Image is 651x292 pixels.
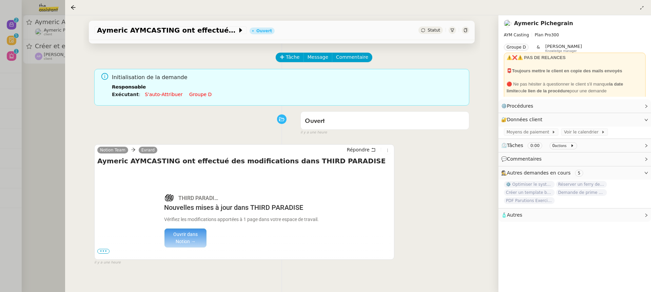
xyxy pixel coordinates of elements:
[97,147,128,153] a: Notion Team
[139,92,140,97] span: :
[164,202,324,213] h1: Nouvelles mises à jour dans THIRD PARADISE
[507,117,542,122] span: Données client
[556,181,607,188] span: Réserver un ferry de Syros à [GEOGRAPHIC_DATA]
[556,189,607,196] span: Demande de prime d'activité
[498,208,651,222] div: 🧴Autres
[507,129,552,135] span: Moyens de paiement
[507,103,533,109] span: Procédures
[97,249,110,254] span: •••
[504,189,555,196] span: Créer un template business review
[545,44,582,53] app-user-label: Knowledge manager
[501,156,545,162] span: 💬
[504,197,555,204] span: PDF Parutions Exercices de style - 4 août 2025
[501,143,580,148] span: ⏲️
[164,229,206,248] a: Ouvrir dans Notion →
[112,92,139,97] b: Exécutant
[537,44,540,53] span: &
[145,92,182,97] a: S'auto-attribuer
[507,81,623,93] strong: la date limite
[428,28,440,33] span: Statut
[498,139,651,152] div: ⏲️Tâches 0:00 0actions
[178,193,218,202] div: THIRD PARADISE
[504,20,511,27] img: users%2F1PNv5soDtMeKgnH5onPMHqwjzQn1%2Favatar%2Fd0f44614-3c2d-49b8-95e9-0356969fcfd1
[112,73,464,82] span: Initialisation de la demande
[164,194,174,202] img: icon
[551,33,559,37] span: 300
[498,99,651,113] div: ⚙️Procédures
[167,231,204,245] div: Ouvrir dans Notion →
[164,216,324,223] div: Vérifiez les modifications apportées à 1 page dans votre espace de travail.
[507,212,522,218] span: Autres
[498,166,651,180] div: 🕵️Autres demandes en cours 5
[97,156,391,166] h4: Aymeric AYMCASTING ont effectué des modifications dans THIRD PARADISE
[286,53,300,61] span: Tâche
[523,88,569,93] strong: le lien de la procédure
[507,68,643,74] div: 📮
[139,147,157,153] a: Evrard
[504,44,529,51] nz-tag: Groupe D
[344,146,378,153] button: Répondre
[94,260,121,266] span: il y a une heure
[347,146,370,153] span: Répondre
[276,53,304,62] button: Tâche
[504,33,529,37] span: AYM Casting
[535,33,551,37] span: Plan Pro
[305,118,325,124] span: Ouvert
[498,152,651,166] div: 💬Commentaires
[501,212,522,218] span: 🧴
[336,53,368,61] span: Commentaire
[189,92,212,97] a: Groupe d
[97,27,237,34] span: Aymeric AYMCASTING ont effectué des modifications dans THIRD PARADISE
[528,142,542,149] nz-tag: 0:00
[501,102,536,110] span: ⚙️
[112,84,146,90] b: Responsable
[552,143,555,148] span: 0
[512,68,622,73] strong: Toujours mettre le client en copie des mails envoyés
[545,49,577,53] span: Knowledge manager
[507,81,643,94] div: 🔴 Ne pas hésiter à questionner le client s'il manque ou pour une demande
[303,53,332,62] button: Message
[555,144,567,148] small: actions
[498,113,651,126] div: 🔐Données client
[507,55,566,60] strong: ⚠️❌⚠️ PAS DE RELANCES
[507,170,571,176] span: Autres demandes en cours
[575,170,583,177] nz-tag: 5
[501,170,586,176] span: 🕵️
[501,116,545,124] span: 🔐
[300,130,327,135] span: il y a une heure
[256,29,272,33] div: Ouvert
[545,44,582,49] span: [PERSON_NAME]
[308,53,328,61] span: Message
[507,156,541,162] span: Commentaires
[564,129,601,135] span: Voir le calendrier
[504,181,555,188] span: ⚙️ Optimiser le système de comptabilité / facturation
[507,143,523,148] span: Tâches
[514,20,573,26] a: Aymeric Pichegrain
[332,53,372,62] button: Commentaire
